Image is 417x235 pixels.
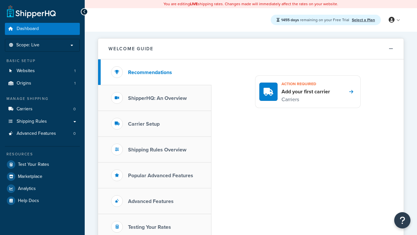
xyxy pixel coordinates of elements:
[18,198,39,204] span: Help Docs
[5,183,80,195] a: Analytics
[5,159,80,170] a: Test Your Rates
[5,65,80,77] li: Websites
[281,80,330,88] h3: Action required
[190,1,198,7] b: LIVE
[17,81,31,86] span: Origins
[5,77,80,89] a: Origins1
[17,68,35,74] span: Websites
[5,151,80,157] div: Resources
[352,17,375,23] a: Select a Plan
[18,174,42,180] span: Marketplace
[128,95,187,101] h3: ShipperHQ: An Overview
[5,58,80,64] div: Basic Setup
[5,116,80,128] a: Shipping Rules
[17,106,33,112] span: Carriers
[98,39,404,59] button: Welcome Guide
[281,95,330,104] p: Carriers
[5,65,80,77] a: Websites1
[128,224,171,230] h3: Testing Your Rates
[128,198,174,204] h3: Advanced Features
[17,26,39,32] span: Dashboard
[128,70,172,75] h3: Recommendations
[281,17,350,23] span: remaining on your Free Trial
[128,147,186,153] h3: Shipping Rules Overview
[73,131,76,136] span: 0
[17,119,47,124] span: Shipping Rules
[74,68,76,74] span: 1
[18,162,49,167] span: Test Your Rates
[5,103,80,115] li: Carriers
[128,173,193,179] h3: Popular Advanced Features
[5,171,80,182] a: Marketplace
[128,121,160,127] h3: Carrier Setup
[74,81,76,86] span: 1
[108,46,153,51] h2: Welcome Guide
[394,212,410,228] button: Open Resource Center
[5,195,80,207] a: Help Docs
[5,96,80,102] div: Manage Shipping
[5,128,80,140] li: Advanced Features
[5,103,80,115] a: Carriers0
[281,17,299,23] strong: 1455 days
[17,131,56,136] span: Advanced Features
[5,23,80,35] a: Dashboard
[5,77,80,89] li: Origins
[73,106,76,112] span: 0
[281,88,330,95] h4: Add your first carrier
[5,128,80,140] a: Advanced Features0
[18,186,36,192] span: Analytics
[16,42,39,48] span: Scope: Live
